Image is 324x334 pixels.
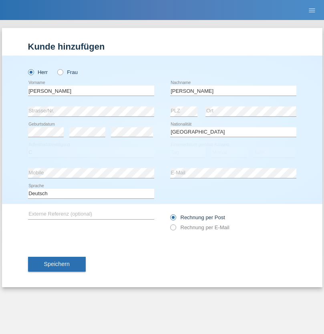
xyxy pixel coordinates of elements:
button: Speichern [28,257,86,272]
span: Speichern [44,261,70,267]
a: menu [304,8,320,12]
i: menu [308,6,316,14]
input: Rechnung per E-Mail [170,224,175,234]
label: Frau [57,69,78,75]
input: Rechnung per Post [170,214,175,224]
input: Herr [28,69,33,74]
label: Rechnung per E-Mail [170,224,229,230]
h1: Kunde hinzufügen [28,42,296,52]
input: Frau [57,69,62,74]
label: Herr [28,69,48,75]
label: Rechnung per Post [170,214,225,220]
